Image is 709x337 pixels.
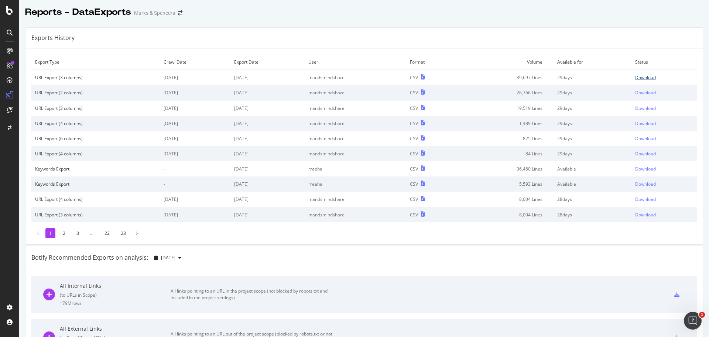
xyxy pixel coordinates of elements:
div: Available [557,166,627,172]
td: mandsmindshare [305,116,406,131]
td: 28 days [554,207,631,222]
td: Format [406,54,459,70]
button: [DATE] [151,252,184,264]
td: [DATE] [160,131,230,146]
div: Download [635,181,656,187]
div: URL Export (6 columns) [35,135,156,142]
div: Keywords Export [35,181,156,187]
td: - [160,176,230,192]
td: 28 days [554,192,631,207]
div: CSV [410,74,418,81]
td: [DATE] [160,101,230,116]
td: mandsmindshare [305,207,406,222]
td: 29 days [554,101,631,116]
div: CSV [410,212,418,218]
td: [DATE] [160,70,230,85]
div: Keywords Export [35,166,156,172]
td: 84 Lines [459,146,554,161]
a: Download [635,212,693,218]
td: - [160,161,230,176]
div: Download [635,196,656,202]
td: 36,460 Lines [459,161,554,176]
div: Available [557,181,627,187]
li: 3 [73,228,83,238]
td: Status [631,54,697,70]
td: Available for [554,54,631,70]
td: 1,489 Lines [459,116,554,131]
div: Exports History [31,34,75,42]
div: = 79M rows [60,300,171,306]
div: Reports - DataExports [25,6,131,18]
td: 8,004 Lines [459,207,554,222]
td: [DATE] [160,116,230,131]
div: Marks & Spencers [134,9,175,17]
li: 2 [59,228,69,238]
div: URL Export (3 columns) [35,105,156,111]
div: CSV [410,135,418,142]
div: CSV [410,166,418,172]
td: 29 days [554,116,631,131]
div: Download [635,105,656,111]
td: 825 Lines [459,131,554,146]
td: Export Date [230,54,305,70]
iframe: Intercom live chat [684,312,702,330]
div: CSV [410,90,418,96]
td: 26,766 Lines [459,85,554,100]
li: ... [86,228,97,238]
td: mandsmindshare [305,101,406,116]
td: [DATE] [230,70,305,85]
td: [DATE] [230,131,305,146]
td: [DATE] [230,176,305,192]
a: Download [635,151,693,157]
td: 29 days [554,70,631,85]
div: Download [635,74,656,81]
span: 2025 Oct. 11th [161,255,175,261]
div: URL Export (4 columns) [35,120,156,127]
div: arrow-right-arrow-left [178,10,182,16]
div: CSV [410,105,418,111]
div: Botify Recommended Exports on analysis: [31,253,148,262]
td: 19,519 Lines [459,101,554,116]
td: rreehal [305,176,406,192]
td: Export Type [31,54,160,70]
div: URL Export (4 columns) [35,151,156,157]
div: Download [635,151,656,157]
td: [DATE] [160,85,230,100]
td: [DATE] [230,101,305,116]
div: CSV [410,120,418,127]
a: Download [635,74,693,81]
div: URL Export (4 columns) [35,196,156,202]
td: [DATE] [160,146,230,161]
td: mandsmindshare [305,131,406,146]
a: Download [635,196,693,202]
div: URL Export (3 columns) [35,74,156,81]
td: User [305,54,406,70]
div: CSV [410,196,418,202]
td: mandsmindshare [305,192,406,207]
div: Download [635,120,656,127]
td: mandsmindshare [305,146,406,161]
td: [DATE] [230,192,305,207]
div: All links pointing to an URL in the project scope (not blocked by robots.txt and included in the ... [171,288,337,301]
td: [DATE] [230,116,305,131]
div: CSV [410,181,418,187]
a: Download [635,90,693,96]
div: csv-export [674,292,679,297]
div: URL Export (3 columns) [35,212,156,218]
a: Download [635,105,693,111]
div: All External Links [60,325,171,333]
td: 39,697 Lines [459,70,554,85]
td: [DATE] [160,192,230,207]
div: Download [635,90,656,96]
li: 23 [117,228,130,238]
td: 29 days [554,85,631,100]
td: [DATE] [230,161,305,176]
a: Download [635,135,693,142]
td: mandsmindshare [305,85,406,100]
td: Volume [459,54,554,70]
li: 22 [101,228,113,238]
div: All Internal Links [60,282,171,290]
li: 1 [45,228,55,238]
td: [DATE] [230,85,305,100]
a: Download [635,181,693,187]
